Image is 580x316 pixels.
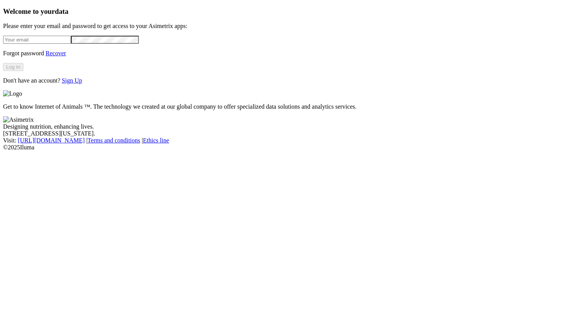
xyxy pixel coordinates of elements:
img: Asimetrix [3,116,34,123]
input: Your email [3,36,71,44]
p: Forgot password [3,50,577,57]
button: Log In [3,63,23,71]
a: Terms and conditions [87,137,140,144]
a: [URL][DOMAIN_NAME] [18,137,85,144]
p: Please enter your email and password to get access to your Asimetrix apps: [3,23,577,30]
a: Sign Up [62,77,82,84]
div: © 2025 Iluma [3,144,577,151]
a: Ethics line [143,137,169,144]
h3: Welcome to your [3,7,577,16]
p: Get to know Internet of Animals ™. The technology we created at our global company to offer speci... [3,103,577,110]
div: Designing nutrition, enhancing lives. [3,123,577,130]
div: [STREET_ADDRESS][US_STATE]. [3,130,577,137]
div: Visit : | | [3,137,577,144]
p: Don't have an account? [3,77,577,84]
a: Recover [46,50,66,56]
span: data [55,7,68,15]
img: Logo [3,90,22,97]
